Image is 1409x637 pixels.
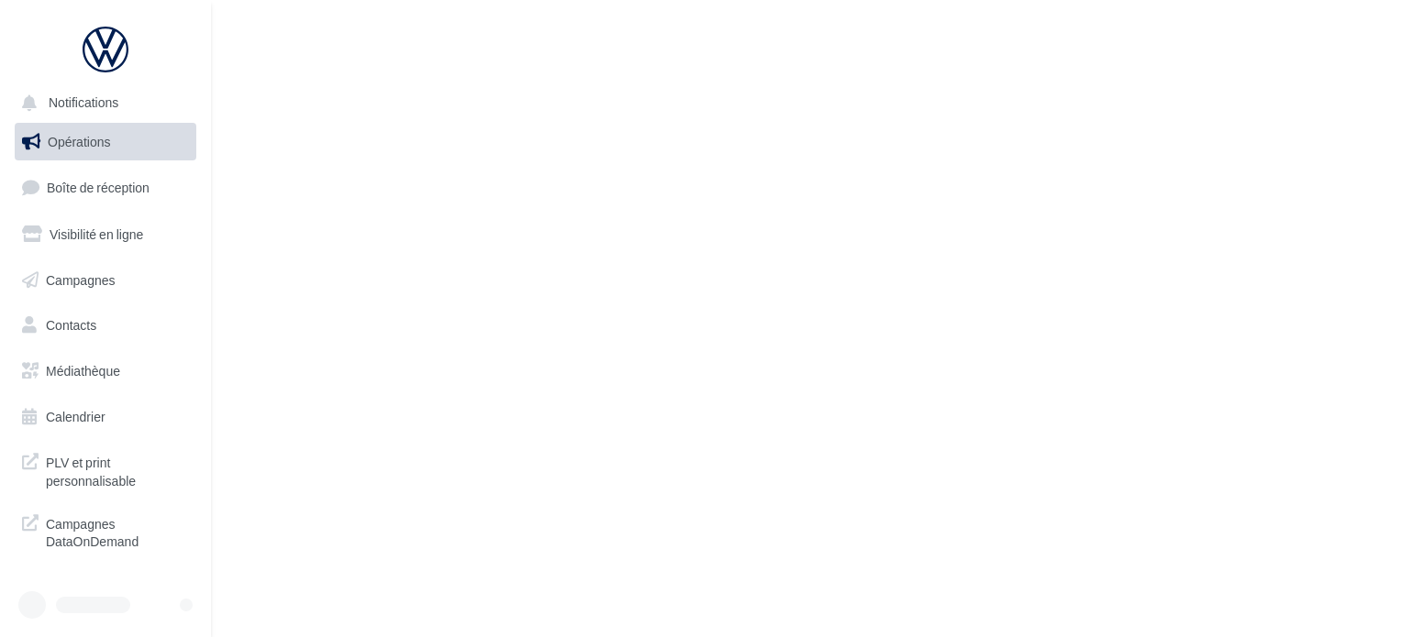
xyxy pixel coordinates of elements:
span: Campagnes DataOnDemand [46,511,189,551]
a: Médiathèque [11,352,200,390]
span: Médiathèque [46,363,120,379]
a: Campagnes DataOnDemand [11,504,200,558]
a: Visibilité en ligne [11,215,200,254]
span: PLV et print personnalisable [46,450,189,489]
span: Contacts [46,317,96,333]
a: Opérations [11,123,200,161]
span: Notifications [49,95,118,111]
a: Boîte de réception [11,168,200,207]
a: Contacts [11,306,200,345]
span: Campagnes [46,271,116,287]
span: Calendrier [46,409,105,424]
a: PLV et print personnalisable [11,443,200,497]
a: Campagnes [11,261,200,300]
a: Calendrier [11,398,200,436]
span: Opérations [48,134,110,149]
span: Boîte de réception [47,180,150,195]
span: Visibilité en ligne [50,226,143,242]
